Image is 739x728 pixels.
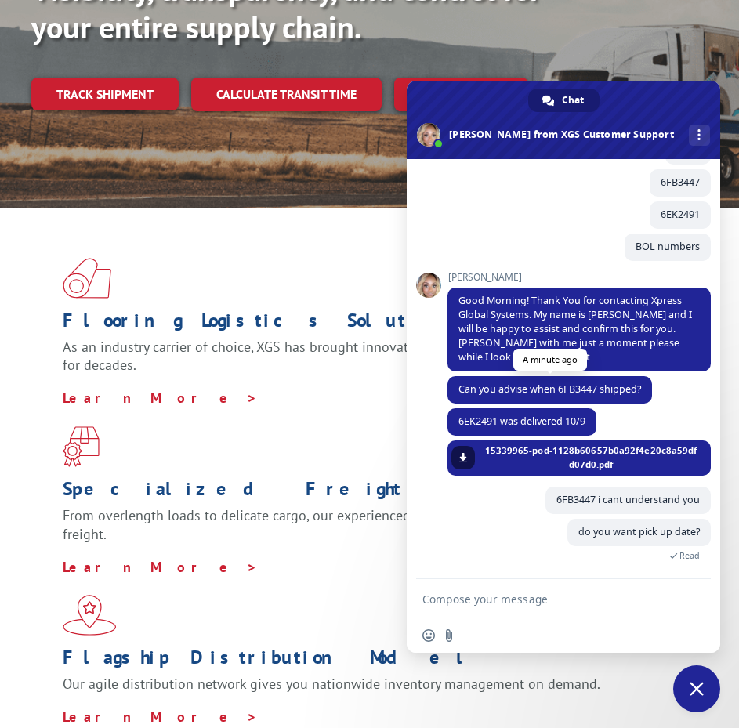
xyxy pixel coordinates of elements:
h1: Flooring Logistics Solutions [63,311,665,338]
a: Track shipment [31,78,179,110]
a: Learn More > [63,389,258,407]
span: 6FB3447 [661,176,700,189]
span: Chat [562,89,584,112]
span: 15339965-pod-1128b60657b0a92f4e20c8a59dfd07d0.pdf [483,444,699,472]
span: 6FB3447 i cant understand you [556,493,700,506]
span: Insert an emoji [422,629,435,642]
span: Can you advise when 6FB3447 shipped? [458,382,641,396]
span: Send a file [443,629,455,642]
span: 6EK2491 [661,208,700,221]
a: Calculate transit time [191,78,382,111]
a: XGS ASSISTANT [394,78,528,111]
a: Learn More > [63,558,258,576]
h1: Specialized Freight Experts [63,480,665,506]
img: xgs-icon-flagship-distribution-model-red [63,595,117,636]
span: 6EK2491 was delivered 10/9 [458,415,585,428]
span: Read [679,550,700,561]
div: Chat [528,89,600,112]
span: Our agile distribution network gives you nationwide inventory management on demand. [63,675,600,693]
span: Good Morning! Thank You for contacting Xpress Global Systems. My name is [PERSON_NAME] and I will... [458,294,692,364]
textarea: Compose your message... [422,592,670,607]
h1: Flagship Distribution Model [63,648,665,675]
span: do you want pick up date? [578,525,700,538]
p: From overlength loads to delicate cargo, our experienced staff knows the best way to move your fr... [63,506,665,558]
img: xgs-icon-focused-on-flooring-red [63,426,100,467]
div: More channels [689,125,710,146]
span: As an industry carrier of choice, XGS has brought innovation and dedication to flooring logistics... [63,338,647,375]
img: xgs-icon-total-supply-chain-intelligence-red [63,258,111,299]
span: BOL numbers [636,240,700,253]
span: [PERSON_NAME] [447,272,711,283]
a: Learn More > [63,708,258,726]
div: Close chat [673,665,720,712]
